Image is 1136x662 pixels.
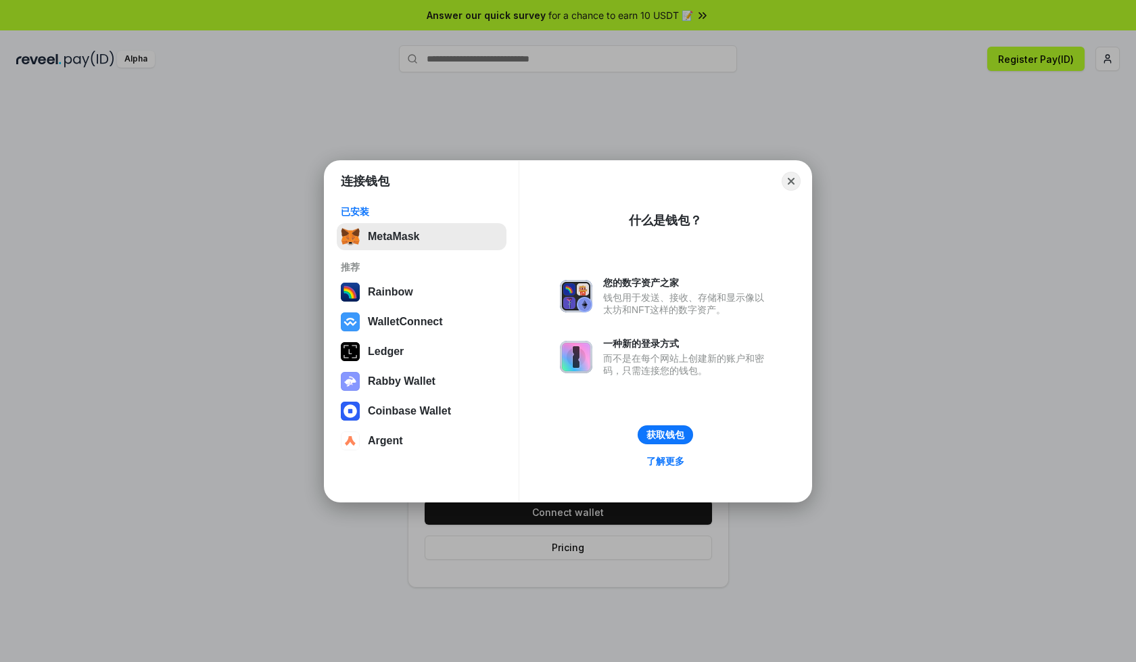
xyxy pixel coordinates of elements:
[368,375,435,387] div: Rabby Wallet
[337,427,506,454] button: Argent
[337,368,506,395] button: Rabby Wallet
[341,261,502,273] div: 推荐
[368,231,419,243] div: MetaMask
[646,455,684,467] div: 了解更多
[368,435,403,447] div: Argent
[603,337,771,350] div: 一种新的登录方式
[603,352,771,377] div: 而不是在每个网站上创建新的账户和密码，只需连接您的钱包。
[560,280,592,312] img: svg+xml,%3Csvg%20xmlns%3D%22http%3A%2F%2Fwww.w3.org%2F2000%2Fsvg%22%20fill%3D%22none%22%20viewBox...
[337,398,506,425] button: Coinbase Wallet
[341,227,360,246] img: svg+xml,%3Csvg%20fill%3D%22none%22%20height%3D%2233%22%20viewBox%3D%220%200%2035%2033%22%20width%...
[341,206,502,218] div: 已安装
[603,277,771,289] div: 您的数字资产之家
[560,341,592,373] img: svg+xml,%3Csvg%20xmlns%3D%22http%3A%2F%2Fwww.w3.org%2F2000%2Fsvg%22%20fill%3D%22none%22%20viewBox...
[368,346,404,358] div: Ledger
[337,308,506,335] button: WalletConnect
[368,316,443,328] div: WalletConnect
[603,291,771,316] div: 钱包用于发送、接收、存储和显示像以太坊和NFT这样的数字资产。
[341,312,360,331] img: svg+xml,%3Csvg%20width%3D%2228%22%20height%3D%2228%22%20viewBox%3D%220%200%2028%2028%22%20fill%3D...
[337,338,506,365] button: Ledger
[341,173,389,189] h1: 连接钱包
[782,172,801,191] button: Close
[638,425,693,444] button: 获取钱包
[368,286,413,298] div: Rainbow
[337,279,506,306] button: Rainbow
[341,431,360,450] img: svg+xml,%3Csvg%20width%3D%2228%22%20height%3D%2228%22%20viewBox%3D%220%200%2028%2028%22%20fill%3D...
[341,372,360,391] img: svg+xml,%3Csvg%20xmlns%3D%22http%3A%2F%2Fwww.w3.org%2F2000%2Fsvg%22%20fill%3D%22none%22%20viewBox...
[638,452,692,470] a: 了解更多
[341,402,360,421] img: svg+xml,%3Csvg%20width%3D%2228%22%20height%3D%2228%22%20viewBox%3D%220%200%2028%2028%22%20fill%3D...
[341,283,360,302] img: svg+xml,%3Csvg%20width%3D%22120%22%20height%3D%22120%22%20viewBox%3D%220%200%20120%20120%22%20fil...
[646,429,684,441] div: 获取钱包
[337,223,506,250] button: MetaMask
[629,212,702,229] div: 什么是钱包？
[368,405,451,417] div: Coinbase Wallet
[341,342,360,361] img: svg+xml,%3Csvg%20xmlns%3D%22http%3A%2F%2Fwww.w3.org%2F2000%2Fsvg%22%20width%3D%2228%22%20height%3...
